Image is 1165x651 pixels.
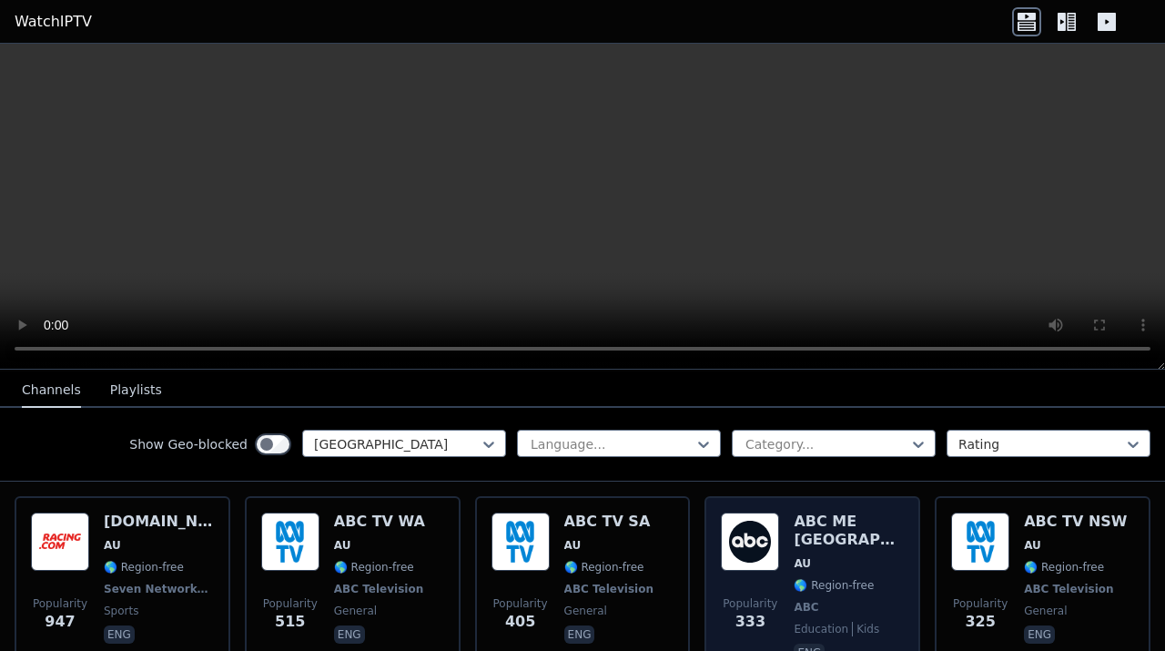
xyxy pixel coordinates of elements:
span: 🌎 Region-free [564,560,644,575]
span: Popularity [953,596,1008,611]
span: Seven Network/Foxtel [104,582,210,596]
h6: ABC TV WA [334,513,427,531]
span: ABC Television [1024,582,1113,596]
img: ABC TV WA [261,513,319,571]
span: Popularity [493,596,548,611]
span: ABC Television [334,582,423,596]
span: ABC Television [564,582,653,596]
span: AU [334,538,351,553]
p: eng [334,626,365,644]
label: Show Geo-blocked [129,435,248,453]
span: education [794,622,848,636]
a: WatchIPTV [15,11,92,33]
h6: [DOMAIN_NAME] [104,513,214,531]
img: ABC TV NSW [951,513,1009,571]
img: Racing.com [31,513,89,571]
p: eng [564,626,595,644]
span: 333 [735,611,765,633]
span: general [334,604,377,618]
p: eng [104,626,135,644]
span: 🌎 Region-free [104,560,184,575]
span: ABC [794,600,818,615]
span: Popularity [263,596,318,611]
span: kids [852,622,879,636]
span: Popularity [723,596,777,611]
span: 🌎 Region-free [334,560,414,575]
img: ABC ME Sydney [721,513,779,571]
span: general [564,604,607,618]
p: eng [1024,626,1055,644]
span: 🌎 Region-free [1024,560,1104,575]
button: Channels [22,373,81,408]
span: AU [1024,538,1041,553]
button: Playlists [110,373,162,408]
span: 405 [505,611,535,633]
span: general [1024,604,1067,618]
span: sports [104,604,138,618]
h6: ABC TV SA [564,513,657,531]
span: 515 [275,611,305,633]
h6: ABC TV NSW [1024,513,1127,531]
span: 325 [965,611,995,633]
span: 🌎 Region-free [794,578,874,593]
span: Popularity [33,596,87,611]
img: ABC TV SA [491,513,550,571]
span: AU [794,556,811,571]
span: 947 [45,611,75,633]
h6: ABC ME [GEOGRAPHIC_DATA] [794,513,904,549]
span: AU [104,538,121,553]
span: AU [564,538,582,553]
